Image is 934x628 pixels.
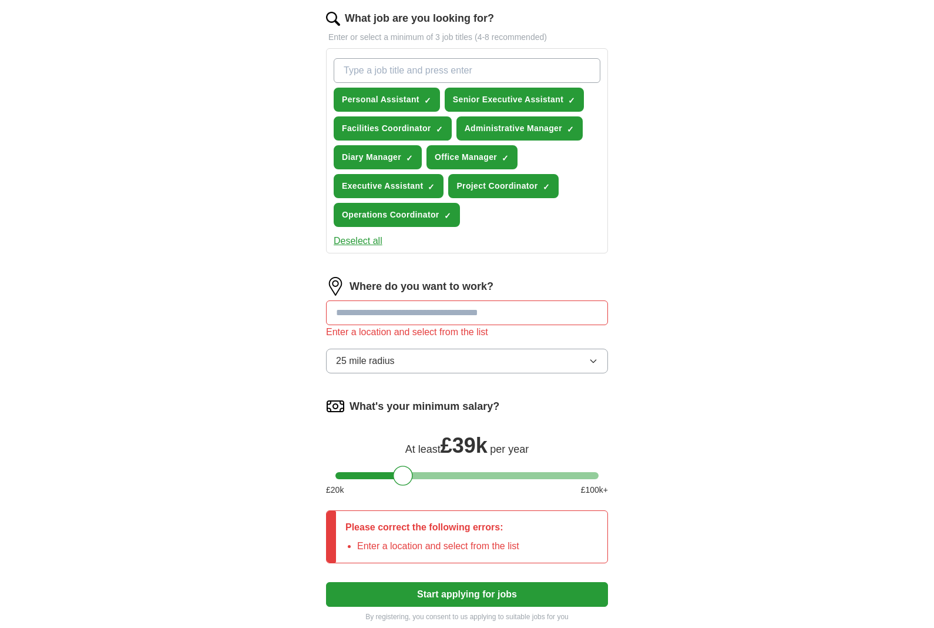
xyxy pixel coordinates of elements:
[334,145,422,169] button: Diary Manager✓
[342,151,401,163] span: Diary Manager
[444,211,451,221] span: ✓
[345,11,494,26] label: What job are you looking for?
[405,443,441,455] span: At least
[543,182,550,192] span: ✓
[334,234,382,248] button: Deselect all
[502,153,509,163] span: ✓
[406,153,413,163] span: ✓
[490,443,529,455] span: per year
[334,116,452,141] button: Facilities Coordinator✓
[441,433,488,457] span: £ 39k
[435,151,497,163] span: Office Manager
[326,397,345,416] img: salary.png
[342,93,419,106] span: Personal Assistant
[326,31,608,44] p: Enter or select a minimum of 3 job titles (4-8 recommended)
[436,125,443,134] span: ✓
[428,182,435,192] span: ✓
[326,325,608,339] div: Enter a location and select from the list
[456,116,583,141] button: Administrative Manager✓
[342,209,439,221] span: Operations Coordinator
[342,122,431,135] span: Facilities Coordinator
[334,203,460,227] button: Operations Coordinator✓
[567,125,574,134] span: ✓
[456,180,537,192] span: Project Coordinator
[357,539,519,553] li: Enter a location and select from the list
[568,96,575,105] span: ✓
[350,399,499,415] label: What's your minimum salary?
[424,96,431,105] span: ✓
[334,58,600,83] input: Type a job title and press enter
[350,279,493,295] label: Where do you want to work?
[448,174,558,198] button: Project Coordinator✓
[465,122,562,135] span: Administrative Manager
[326,484,344,496] span: £ 20 k
[581,484,608,496] span: £ 100 k+
[326,277,345,296] img: location.png
[336,354,395,368] span: 25 mile radius
[342,180,423,192] span: Executive Assistant
[326,612,608,622] p: By registering, you consent to us applying to suitable jobs for you
[334,174,444,198] button: Executive Assistant✓
[445,88,584,112] button: Senior Executive Assistant✓
[426,145,518,169] button: Office Manager✓
[334,88,440,112] button: Personal Assistant✓
[326,349,608,373] button: 25 mile radius
[453,93,563,106] span: Senior Executive Assistant
[326,12,340,26] img: search.png
[345,520,519,535] p: Please correct the following errors:
[326,582,608,607] button: Start applying for jobs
